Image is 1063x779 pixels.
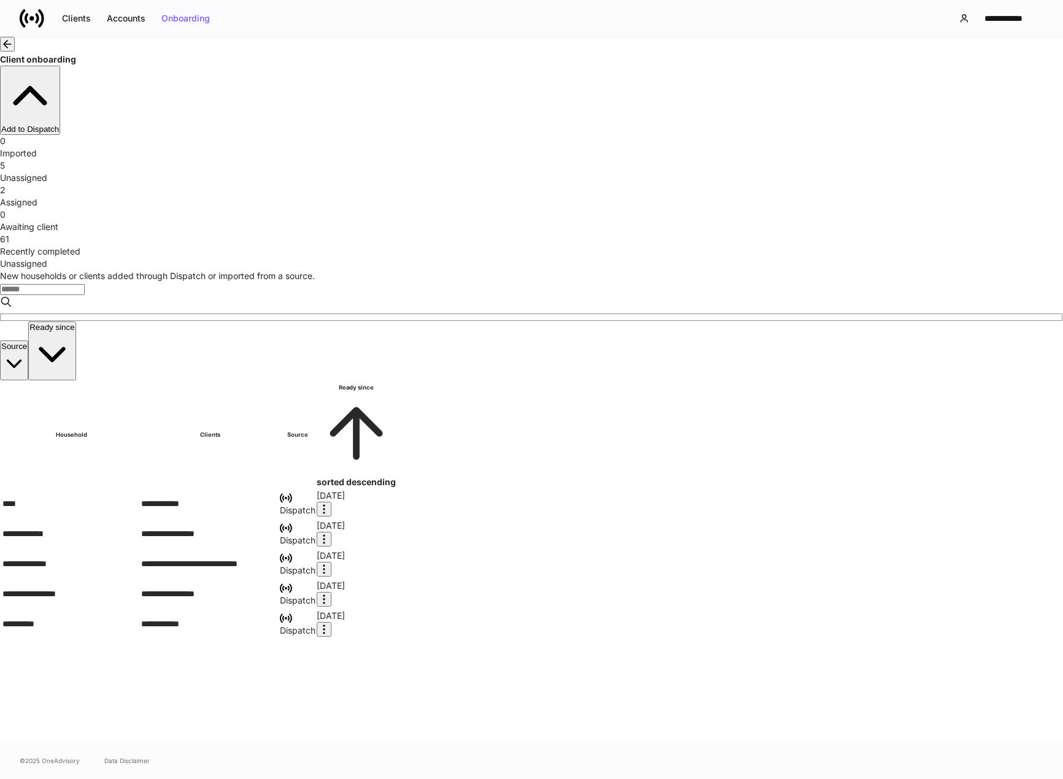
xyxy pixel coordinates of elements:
div: Source [1,342,27,351]
div: Dispatch [280,594,315,607]
div: Dispatch [280,564,315,577]
div: Clients [62,14,91,23]
button: Onboarding [153,9,218,28]
span: sorted descending [317,477,396,487]
div: Dispatch [280,504,315,516]
a: Data Disclaimer [104,756,150,766]
div: Ready since [29,323,74,332]
p: [DATE] [317,550,396,562]
p: [DATE] [317,489,396,502]
button: Clients [54,9,99,28]
h6: Clients [141,429,279,441]
button: Ready since [28,321,75,380]
h6: Ready since [317,382,396,394]
div: Onboarding [161,14,210,23]
h6: Household [2,429,140,441]
p: [DATE] [317,610,396,622]
span: © 2025 OneAdvisory [20,756,80,766]
div: Add to Dispatch [1,67,59,134]
h6: Source [280,429,315,441]
p: [DATE] [317,580,396,592]
div: Accounts [107,14,145,23]
p: [DATE] [317,520,396,532]
span: Ready sincesorted descending [317,382,396,487]
div: Dispatch [280,534,315,547]
div: Dispatch [280,624,315,637]
button: Accounts [99,9,153,28]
